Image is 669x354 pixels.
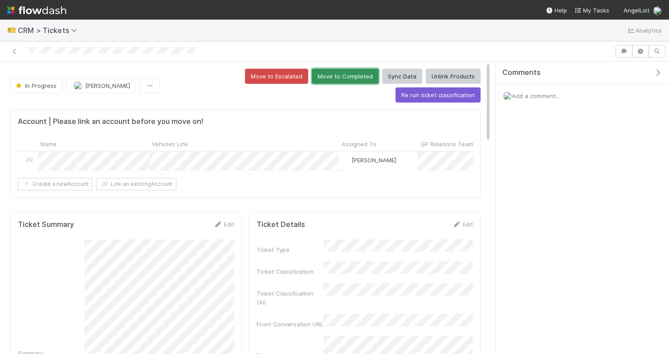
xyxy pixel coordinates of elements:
[351,156,396,164] span: [PERSON_NAME]
[96,178,176,190] button: Link an existingAccount
[452,221,473,228] a: Edit
[257,289,323,307] div: Ticket Classification (AI)
[342,140,376,148] span: Assigned To
[420,140,473,148] span: GP Relations Team
[512,92,560,99] span: Add a comment...
[312,69,379,84] button: Move to Completed
[41,140,57,148] span: Name
[503,91,512,100] img: avatar_4aa8e4fd-f2b7-45ba-a6a5-94a913ad1fe4.png
[73,81,82,90] img: avatar_4aa8e4fd-f2b7-45ba-a6a5-94a913ad1fe4.png
[624,7,649,14] span: AngelList
[574,7,609,14] span: My Tasks
[257,245,323,254] div: Ticket Type
[213,221,234,228] a: Edit
[426,69,481,84] button: Unlink Products
[18,178,93,190] button: Create a newAccount
[653,6,662,15] img: avatar_4aa8e4fd-f2b7-45ba-a6a5-94a913ad1fe4.png
[18,220,74,229] h5: Ticket Summary
[257,320,323,329] div: Front Conversation URL
[257,220,305,229] h5: Ticket Details
[10,78,62,93] button: In Progress
[18,26,82,35] span: CRM > Tickets
[18,117,203,126] h5: Account | Please link an account before you move on!
[396,87,481,103] button: Re run ticket classification
[627,25,662,36] a: Analytics
[574,6,609,15] a: My Tasks
[546,6,567,15] div: Help
[245,69,308,84] button: Move to Escalated
[85,82,130,89] span: [PERSON_NAME]
[502,68,541,77] span: Comments
[257,267,323,276] div: Ticket Classification
[14,82,57,89] span: In Progress
[382,69,422,84] button: Sync Data
[152,140,188,148] span: Vehicles Link
[343,156,350,164] img: avatar_4aa8e4fd-f2b7-45ba-a6a5-94a913ad1fe4.png
[7,3,66,18] img: logo-inverted-e16ddd16eac7371096b0.svg
[66,78,136,93] button: [PERSON_NAME]
[343,156,396,165] div: [PERSON_NAME]
[7,26,16,34] span: 🎫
